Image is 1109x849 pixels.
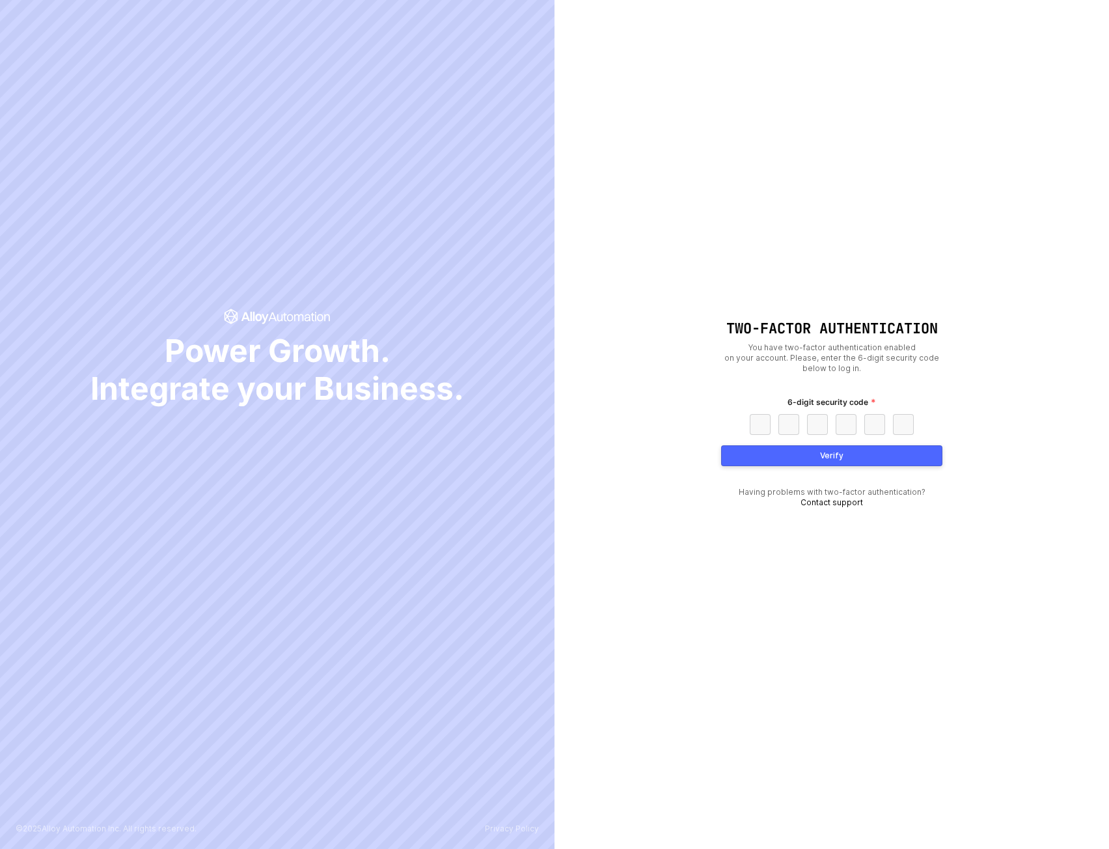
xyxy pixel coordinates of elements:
span: icon-success [224,309,331,324]
h1: Two-Factor Authentication [721,320,942,337]
div: Verify [820,451,843,461]
p: © 2025 Alloy Automation Inc. All rights reserved. [16,824,197,833]
div: You have two-factor authentication enabled on your account. Please, enter the 6-digit security co... [721,342,942,374]
button: Verify [721,445,942,466]
div: Having problems with two-factor authentication? [721,487,942,508]
label: 6-digit security code [787,396,876,409]
span: Power Growth. Integrate your Business. [90,332,464,407]
a: Contact support [801,497,863,507]
a: Privacy Policy [485,824,539,833]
